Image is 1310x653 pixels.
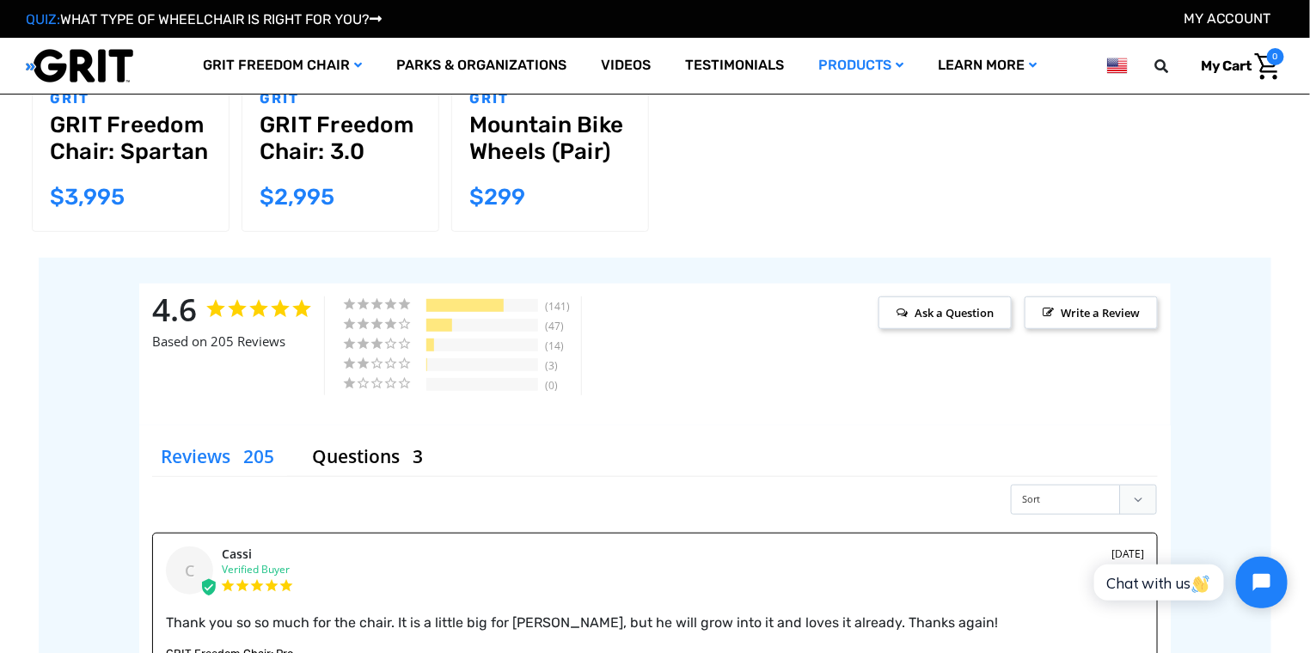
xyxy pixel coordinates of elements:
span: My Cart [1201,58,1252,74]
div: 5 ★ [342,296,424,311]
a: Account [1184,10,1271,27]
div: 4 ★ [342,316,424,331]
a: Parks & Organizations [379,38,584,94]
a: GRIT Freedom Chair [186,38,379,94]
span: Based on 205 Reviews [152,332,285,351]
div: 3 ★ [342,336,424,351]
li: Reviews [152,438,287,476]
span: Ask a Question [878,296,1012,329]
span: 0 [1267,48,1284,65]
img: us.png [1107,55,1128,76]
a: Videos [584,38,668,94]
select: Sort reviews [1011,485,1157,515]
img: Cart [1255,53,1280,80]
span: Write a Review [1025,296,1158,329]
div: 23% [426,319,452,332]
a: Cart with 0 items [1188,48,1284,84]
div: 2-Star Ratings [426,358,538,371]
a: GRIT Freedom Chair: Spartan,$3,995.00 [50,112,211,174]
div: 2 ★ [342,356,424,370]
div: 7% [426,339,434,351]
strong: Cassi [222,546,252,562]
a: Mountain Bike Wheels (Pair),$299.00 [469,112,631,174]
a: Products [801,38,921,94]
a: Testimonials [668,38,801,94]
span: $2,995 [260,184,334,211]
span: $299 [469,184,525,211]
div: 3-Star Ratings [426,339,538,351]
div: 47 [541,319,577,333]
input: Search [1162,48,1188,84]
p: GRIT [50,88,211,109]
li: Questions [303,438,436,476]
div: 141 [541,299,577,314]
div: 69% [426,299,504,312]
strong: 4.6 [152,287,197,331]
span: QUIZ: [26,11,60,27]
p: GRIT [260,88,421,109]
div: 3 [541,358,577,373]
span: $3,995 [50,184,125,211]
p: Thank you so so much for the chair. It is a little big for [PERSON_NAME], but he will grow into i... [166,613,1144,633]
img: GRIT All-Terrain Wheelchair and Mobility Equipment [26,48,133,83]
a: GRIT Freedom Chair: 3.0,$2,995.00 [260,112,421,174]
div: 5-Star Ratings [426,299,538,312]
div: C [166,546,213,595]
div: 14 [541,339,577,353]
a: QUIZ:WHAT TYPE OF WHEELCHAIR IS RIGHT FOR YOU? [26,11,382,27]
a: Learn More [921,38,1055,94]
span: 5-Star Rating Review [220,577,293,594]
iframe: Tidio Chat [1075,542,1302,623]
div: 1% [426,358,427,371]
p: GRIT [469,88,631,109]
div: 4-Star Ratings [426,319,538,332]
